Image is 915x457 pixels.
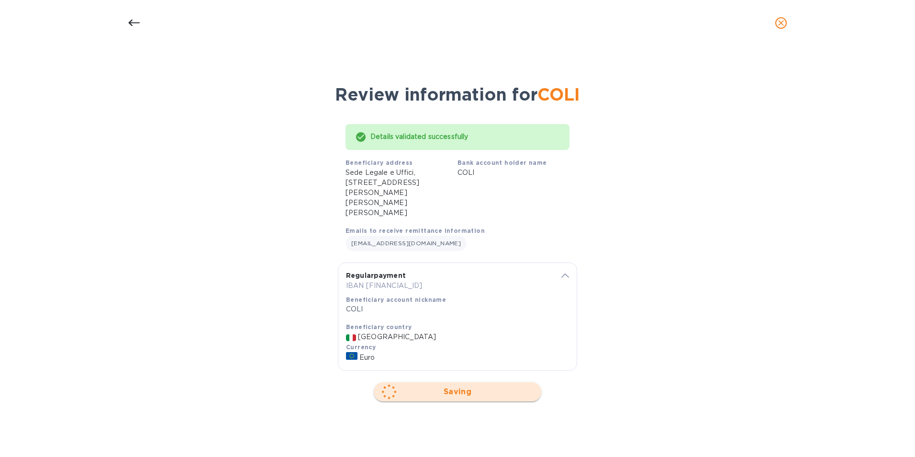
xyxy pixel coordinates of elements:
img: IT [346,334,356,341]
span: [EMAIL_ADDRESS][DOMAIN_NAME] [351,240,461,247]
span: [GEOGRAPHIC_DATA] [358,333,436,341]
p: COLI [346,304,550,314]
span: COLI [537,84,580,105]
button: close [770,11,792,34]
b: Beneficiary address [346,159,413,166]
span: Review information for [335,84,580,105]
p: IBAN [FINANCIAL_ID] [346,281,550,291]
b: Emails to receive remittance information [346,227,485,234]
div: Details validated successfully [370,128,560,146]
b: Regular payment [346,272,406,279]
b: Beneficiary country [346,323,412,331]
p: Sede Legale e Uffici, [STREET_ADDRESS][PERSON_NAME][PERSON_NAME][PERSON_NAME] [346,168,457,218]
b: Beneficiary account nickname [346,296,446,303]
span: Euro [359,354,375,361]
b: Currency [346,343,376,351]
p: COLI [457,168,569,178]
b: Bank account holder name [457,159,547,166]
